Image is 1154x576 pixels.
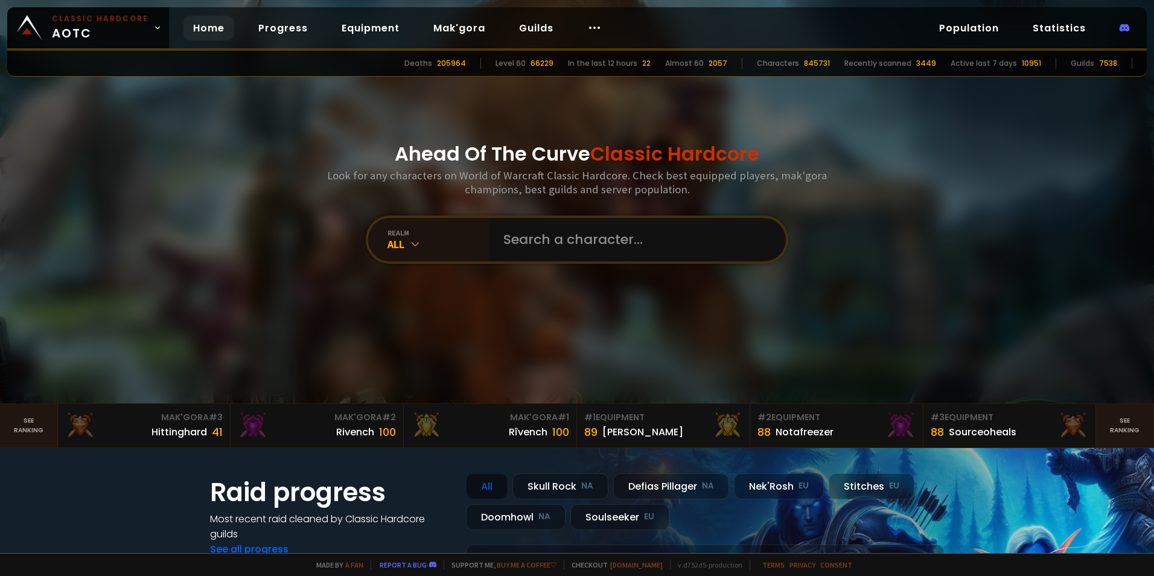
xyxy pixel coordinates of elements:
a: Population [929,16,1009,40]
div: [PERSON_NAME] [602,424,683,440]
div: Active last 7 days [951,58,1017,69]
div: 100 [379,424,396,440]
a: Home [183,16,234,40]
div: Deaths [404,58,432,69]
small: EU [889,480,899,492]
div: Skull Rock [512,473,608,499]
a: Consent [820,560,852,569]
small: NA [581,480,593,492]
span: # 1 [558,411,569,423]
a: Mak'Gora#3Hittinghard41 [58,404,231,447]
div: 10951 [1022,58,1041,69]
span: # 3 [209,411,223,423]
div: 41 [212,424,223,440]
div: 88 [931,424,944,440]
small: NA [538,511,550,523]
div: Guilds [1071,58,1094,69]
div: 88 [757,424,771,440]
div: Equipment [757,411,916,424]
div: Recently scanned [844,58,911,69]
a: Mak'Gora#2Rivench100 [231,404,404,447]
div: 3449 [916,58,936,69]
div: Mak'Gora [411,411,569,424]
div: Stitches [829,473,914,499]
div: 22 [642,58,651,69]
div: 205964 [437,58,466,69]
h4: Most recent raid cleaned by Classic Hardcore guilds [210,511,451,542]
div: Notafreezer [776,424,834,440]
div: 7538 [1099,58,1117,69]
a: #1Equipment89[PERSON_NAME] [577,404,750,447]
a: Privacy [789,560,815,569]
small: EU [799,480,809,492]
a: Equipment [332,16,409,40]
div: Almost 60 [665,58,704,69]
div: All [466,473,508,499]
div: realm [387,228,489,237]
small: Classic Hardcore [52,13,148,24]
div: Sourceoheals [949,424,1016,440]
div: Doomhowl [466,504,566,530]
a: Report a bug [380,560,427,569]
div: Mak'Gora [65,411,223,424]
a: #2Equipment88Notafreezer [750,404,923,447]
a: Buy me a coffee [497,560,556,569]
div: 89 [584,424,598,440]
div: In the last 12 hours [568,58,637,69]
a: Progress [249,16,317,40]
span: AOTC [52,13,148,42]
a: Mak'gora [424,16,495,40]
div: Mak'Gora [238,411,396,424]
div: All [387,237,489,251]
span: Made by [309,560,363,569]
div: Defias Pillager [613,473,729,499]
a: Classic HardcoreAOTC [7,7,169,48]
a: Mak'Gora#1Rîvench100 [404,404,577,447]
div: Equipment [931,411,1089,424]
span: # 2 [757,411,771,423]
div: 66229 [531,58,553,69]
input: Search a character... [496,218,771,261]
div: Level 60 [496,58,526,69]
h1: Raid progress [210,473,451,511]
a: #3Equipment88Sourceoheals [923,404,1097,447]
a: [DOMAIN_NAME] [610,560,663,569]
a: Terms [762,560,785,569]
h3: Look for any characters on World of Warcraft Classic Hardcore. Check best equipped players, mak'g... [322,168,832,196]
span: v. d752d5 - production [670,560,742,569]
div: Rivench [336,424,374,440]
span: Support me, [444,560,556,569]
div: Equipment [584,411,742,424]
div: 100 [552,424,569,440]
a: Seeranking [1096,404,1154,447]
small: EU [644,511,654,523]
div: Characters [757,58,799,69]
span: # 1 [584,411,596,423]
small: NA [702,480,714,492]
span: Classic Hardcore [590,140,759,167]
a: See all progress [210,542,288,556]
div: Rîvench [509,424,547,440]
span: Checkout [564,560,663,569]
div: 2057 [709,58,727,69]
a: Guilds [509,16,563,40]
a: Statistics [1023,16,1095,40]
div: 845731 [804,58,830,69]
div: Hittinghard [151,424,207,440]
a: a fan [345,560,363,569]
h1: Ahead Of The Curve [395,139,759,168]
div: Nek'Rosh [734,473,824,499]
div: Soulseeker [570,504,669,530]
span: # 3 [931,411,945,423]
span: # 2 [382,411,396,423]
